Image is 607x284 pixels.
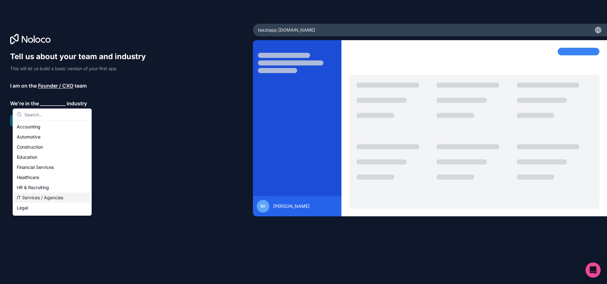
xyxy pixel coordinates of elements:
[258,27,315,33] span: tesztapp .[DOMAIN_NAME]
[10,82,37,90] span: I am on the
[10,52,152,62] h1: Tell us about your team and industry
[14,203,90,213] div: Legal
[38,82,73,90] span: Founder / CXO
[13,120,91,215] div: Suggestions
[14,162,90,172] div: Financial Services
[14,213,90,223] div: Manufacturing
[75,82,87,90] span: team
[24,109,88,120] input: Search...
[14,152,90,162] div: Education
[67,100,87,107] span: industry
[14,122,90,132] div: Accounting
[40,100,65,107] span: __________
[14,142,90,152] div: Construction
[14,172,90,182] div: Healthcare
[273,203,310,209] span: [PERSON_NAME]
[10,100,39,107] span: We’re in the
[14,182,90,193] div: HR & Recruiting
[586,262,601,278] div: Open Intercom Messenger
[14,193,90,203] div: IT Services / Agencies
[261,204,266,209] span: BK
[10,65,152,72] p: This will let us build a basic version of your first app
[14,132,90,142] div: Automotive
